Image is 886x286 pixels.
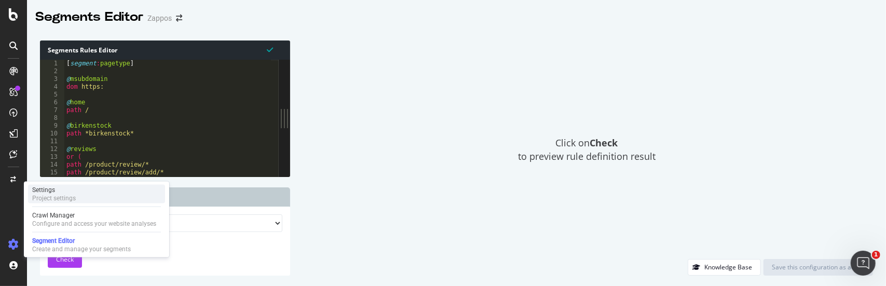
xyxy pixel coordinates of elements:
[40,176,64,184] div: 16
[40,40,290,60] div: Segments Rules Editor
[688,259,761,276] button: Knowledge Base
[40,60,64,67] div: 1
[32,186,76,194] div: Settings
[32,220,156,228] div: Configure and access your website analyses
[704,263,752,271] div: Knowledge Base
[28,210,165,229] a: Crawl ManagerConfigure and access your website analyses
[40,67,64,75] div: 2
[32,194,76,202] div: Project settings
[688,263,761,271] a: Knowledge Base
[32,237,131,245] div: Segment Editor
[32,245,131,253] div: Create and manage your segments
[40,83,64,91] div: 4
[56,255,74,264] span: Check
[872,251,880,259] span: 1
[147,13,172,23] div: Zappos
[28,185,165,203] a: SettingsProject settings
[176,15,182,22] div: arrow-right-arrow-left
[28,236,165,254] a: Segment EditorCreate and manage your segments
[40,122,64,130] div: 9
[40,99,64,106] div: 6
[40,106,64,114] div: 7
[764,259,873,276] button: Save this configuration as active
[40,145,64,153] div: 12
[851,251,876,276] iframe: Intercom live chat
[32,211,156,220] div: Crawl Manager
[518,137,656,163] span: Click on to preview rule definition result
[40,153,64,161] div: 13
[40,130,64,138] div: 10
[35,8,143,26] div: Segments Editor
[772,263,865,271] div: Save this configuration as active
[40,114,64,122] div: 8
[40,161,64,169] div: 14
[590,137,618,149] strong: Check
[40,138,64,145] div: 11
[48,251,82,268] button: Check
[40,169,64,176] div: 15
[267,45,274,55] span: Syntax is valid
[40,75,64,83] div: 3
[40,91,64,99] div: 5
